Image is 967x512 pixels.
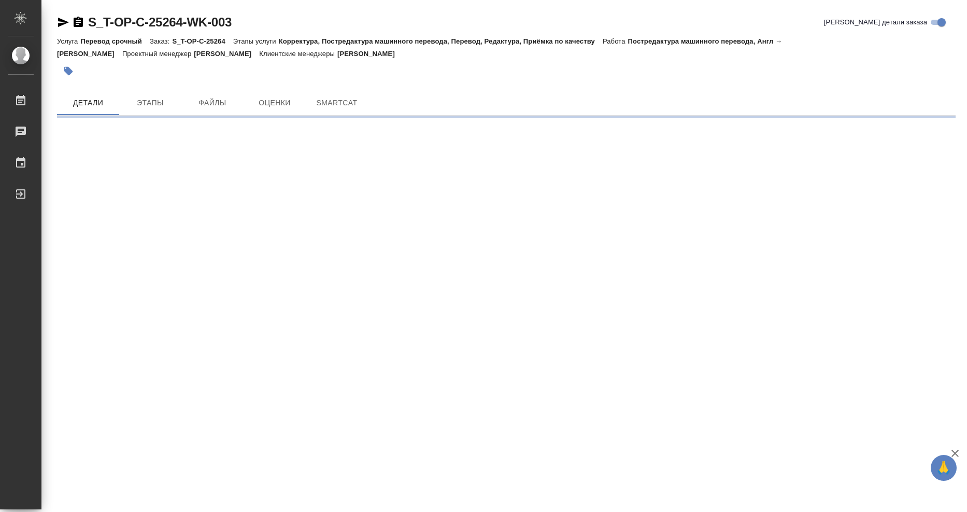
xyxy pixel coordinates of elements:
span: Файлы [188,96,237,109]
p: Корректура, Постредактура машинного перевода, Перевод, Редактура, Приёмка по качеству [279,37,603,45]
p: Услуга [57,37,80,45]
span: Оценки [250,96,300,109]
p: [PERSON_NAME] [337,50,403,58]
p: S_T-OP-C-25264 [172,37,233,45]
button: 🙏 [931,455,957,481]
button: Добавить тэг [57,60,80,82]
a: S_T-OP-C-25264-WK-003 [88,15,232,29]
p: Проектный менеджер [122,50,194,58]
span: Этапы [125,96,175,109]
span: Детали [63,96,113,109]
span: 🙏 [935,457,952,479]
p: Клиентские менеджеры [259,50,337,58]
span: SmartCat [312,96,362,109]
button: Скопировать ссылку [72,16,84,29]
button: Скопировать ссылку для ЯМессенджера [57,16,69,29]
p: Заказ: [150,37,172,45]
p: Работа [603,37,628,45]
p: Этапы услуги [233,37,279,45]
p: Перевод срочный [80,37,150,45]
span: [PERSON_NAME] детали заказа [824,17,927,27]
p: [PERSON_NAME] [194,50,259,58]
